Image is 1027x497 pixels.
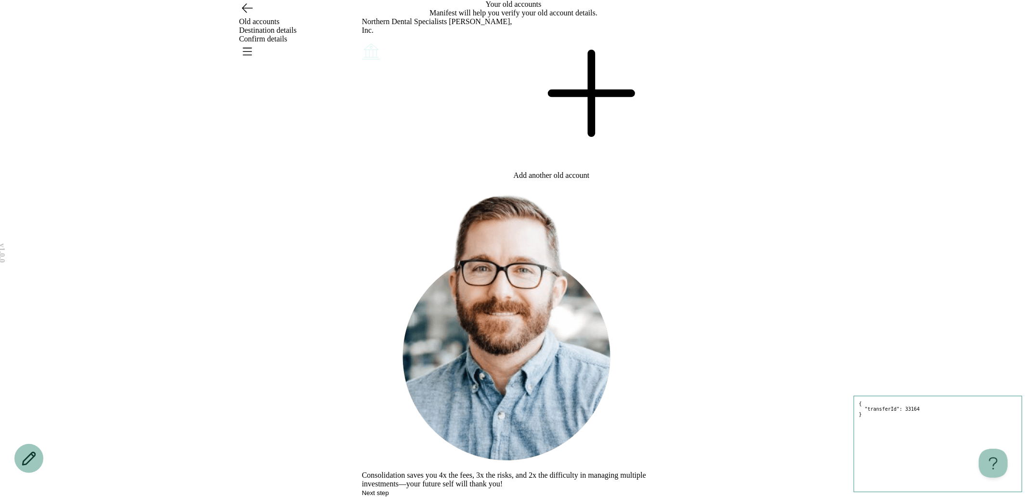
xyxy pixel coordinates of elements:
[362,180,651,469] img: Henry
[854,396,1022,492] pre: { "transferId": 33164 }
[362,471,665,488] div: Consolidation saves you 4x the fees, 3x the risks, and 2x the difficulty in managing multiple inv...
[239,26,297,34] span: Destination details
[514,171,665,180] div: Add another old account
[239,35,287,43] span: Confirm details
[979,449,1008,478] iframe: Toggle Customer Support
[362,489,389,497] button: Next step
[239,43,255,59] button: Open menu
[239,17,280,26] span: Old accounts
